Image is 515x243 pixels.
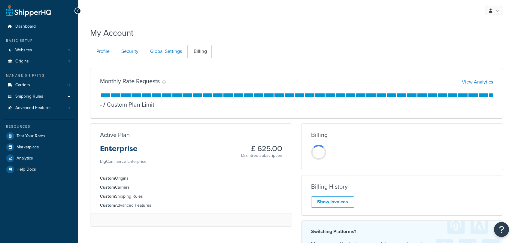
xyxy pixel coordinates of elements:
a: Global Settings [144,45,187,58]
p: Braintree subscription [241,153,282,159]
li: Websites [5,45,74,56]
h3: Billing History [311,183,348,190]
span: Marketplace [17,145,39,150]
a: Test Your Rates [5,131,74,141]
span: 1 [68,48,70,53]
li: Origins [100,175,282,182]
strong: Custom [100,175,115,181]
li: Shipping Rules [100,193,282,200]
span: Test Your Rates [17,134,45,139]
a: Shipping Rules [5,91,74,102]
li: Advanced Features [100,202,282,209]
a: Marketplace [5,142,74,153]
h3: Enterprise [100,145,147,157]
div: Resources [5,124,74,129]
a: Help Docs [5,164,74,175]
strong: Custom [100,184,115,190]
a: Origins 1 [5,56,74,67]
span: Help Docs [17,167,36,172]
span: / [103,100,105,109]
small: BigCommerce Enterprise [100,158,147,165]
a: Billing [187,45,212,58]
a: Analytics [5,153,74,164]
a: Websites 1 [5,45,74,56]
span: 8 [68,83,70,88]
span: 1 [68,105,70,111]
span: Dashboard [15,24,36,29]
button: Open Resource Center [494,222,509,237]
h3: Monthly Rate Requests [100,78,160,84]
a: Security [115,45,143,58]
a: Show Invoices [311,196,354,208]
li: Carriers [5,80,74,91]
li: Carriers [100,184,282,191]
span: Advanced Features [15,105,52,111]
a: Advanced Features 1 [5,102,74,114]
span: Websites [15,48,32,53]
div: Manage Shipping [5,73,74,78]
h3: Active Plan [100,132,130,138]
li: Origins [5,56,74,67]
span: Origins [15,59,29,64]
span: Analytics [17,156,33,161]
a: Profile [90,45,114,58]
li: Advanced Features [5,102,74,114]
div: Basic Setup [5,38,74,43]
strong: Custom [100,202,115,208]
h3: £ 625.00 [241,145,282,153]
h1: My Account [90,27,133,39]
strong: Custom [100,193,115,199]
span: Shipping Rules [15,94,43,99]
p: - [100,100,102,109]
a: ShipperHQ Home [6,5,51,17]
h4: Switching Platforms? [311,228,493,235]
span: Carriers [15,83,30,88]
a: Carriers 8 [5,80,74,91]
p: Custom Plan Limit [102,100,154,109]
span: 1 [68,59,70,64]
a: View Analytics [462,78,493,85]
a: Dashboard [5,21,74,32]
h3: Billing [311,132,328,138]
